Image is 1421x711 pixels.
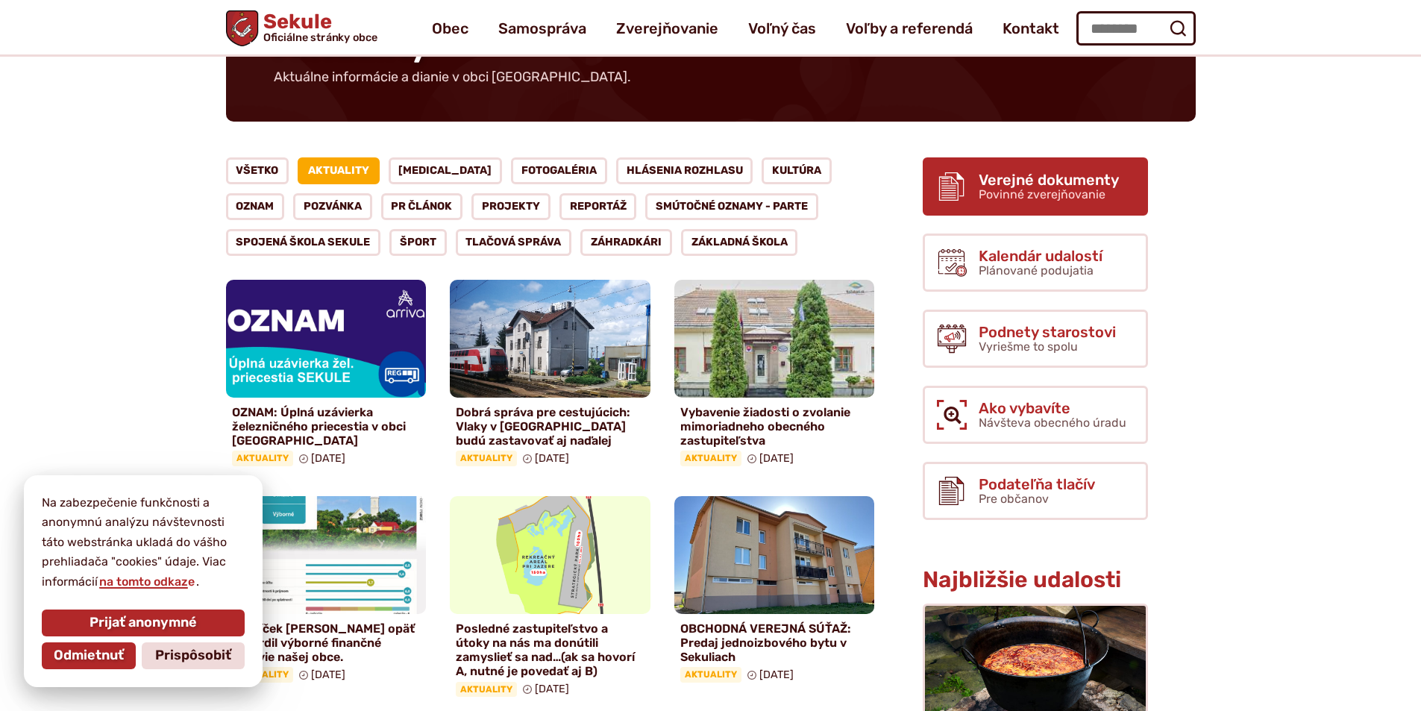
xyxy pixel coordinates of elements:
span: Prijať anonymné [90,615,197,631]
p: Na zabezpečenie funkčnosti a anonymnú analýzu návštevnosti táto webstránka ukladá do vášho prehli... [42,493,245,592]
h4: Posledné zastupiteľstvo a útoky na nás ma donútili zamyslieť sa nad…(ak sa hovorí A, nutné je pov... [456,621,644,679]
a: Podateľňa tlačív Pre občanov [923,462,1148,520]
span: [DATE] [759,668,794,681]
span: Aktuality [232,451,293,466]
a: Verejné dokumenty Povinné zverejňovanie [923,157,1148,216]
a: PR článok [381,193,463,220]
a: Základná škola [681,229,798,256]
h3: Najbližšie udalosti [923,568,1148,592]
span: [DATE] [759,452,794,465]
h4: OBCHODNÁ VEREJNÁ SÚŤAŽ: Predaj jednoizbového bytu v Sekuliach [680,621,869,665]
span: Prispôsobiť [155,648,231,664]
a: Reportáž [559,193,637,220]
h4: Vybavenie žiadosti o zvolanie mimoriadneho obecného zastupiteľstva [680,405,869,448]
a: Projekty [471,193,550,220]
a: Logo Sekule, prejsť na domovskú stránku. [226,10,377,46]
span: Podateľňa tlačív [979,476,1095,492]
span: Verejné dokumenty [979,172,1119,188]
span: Sekule [258,12,377,43]
span: Aktuality [456,451,517,466]
button: Odmietnuť [42,642,136,669]
span: Podnety starostovi [979,324,1116,340]
span: Pre občanov [979,492,1049,506]
a: Zverejňovanie [616,7,718,49]
button: Prispôsobiť [142,642,245,669]
a: Posledné zastupiteľstvo a útoky na nás ma donútili zamyslieť sa nad…(ak sa hovorí A, nutné je pov... [450,496,650,703]
a: [MEDICAL_DATA] [389,157,503,184]
a: OBCHODNÁ VEREJNÁ SÚŤAŽ: Predaj jednoizbového bytu v Sekuliach Aktuality [DATE] [674,496,875,689]
a: Voľby a referendá [846,7,973,49]
a: Všetko [226,157,289,184]
span: [DATE] [311,668,345,681]
a: Oznam [226,193,285,220]
a: Voľný čas [748,7,816,49]
span: Aktuality [274,24,430,65]
a: na tomto odkaze [98,574,196,589]
a: OZNAM: Úplná uzávierka železničného priecestia v obci [GEOGRAPHIC_DATA] Aktuality [DATE] [226,280,427,472]
a: Ako vybavíte Návšteva obecného úradu [923,386,1148,444]
a: Spojená škola Sekule [226,229,381,256]
a: Pozvánka [293,193,372,220]
p: Aktuálne informácie a dianie v obci [GEOGRAPHIC_DATA]. [274,69,632,86]
a: Rebríček [PERSON_NAME] opäť potvrdil výborné finančné zdravie našej obce. Aktuality [DATE] [226,496,427,689]
img: Prejsť na domovskú stránku [226,10,258,46]
h4: Dobrá správa pre cestujúcich: Vlaky v [GEOGRAPHIC_DATA] budú zastavovať aj naďalej [456,405,644,448]
span: Aktuality [680,667,741,682]
button: Prijať anonymné [42,610,245,636]
span: Povinné zverejňovanie [979,187,1105,201]
span: Plánované podujatia [979,263,1094,278]
span: Kalendár udalostí [979,248,1102,264]
a: Hlásenia rozhlasu [616,157,753,184]
a: Smútočné oznamy - parte [645,193,818,220]
a: Podnety starostovi Vyriešme to spolu [923,310,1148,368]
span: Návšteva obecného úradu [979,416,1126,430]
a: Obec [432,7,468,49]
span: Ako vybavíte [979,400,1126,416]
span: [DATE] [535,452,569,465]
span: Aktuality [680,451,741,466]
a: Kalendár udalostí Plánované podujatia [923,234,1148,292]
span: Aktuality [456,682,517,697]
span: [DATE] [311,452,345,465]
span: Oficiálne stránky obce [263,32,377,43]
a: Kultúra [762,157,832,184]
a: Aktuality [298,157,380,184]
a: Tlačová správa [456,229,572,256]
span: [DATE] [535,683,569,695]
a: Fotogaléria [511,157,607,184]
a: Samospráva [498,7,586,49]
a: Vybavenie žiadosti o zvolanie mimoriadneho obecného zastupiteľstva Aktuality [DATE] [674,280,875,472]
a: Dobrá správa pre cestujúcich: Vlaky v [GEOGRAPHIC_DATA] budú zastavovať aj naďalej Aktuality [DATE] [450,280,650,472]
a: Kontakt [1003,7,1059,49]
span: Vyriešme to spolu [979,339,1078,354]
h4: Rebríček [PERSON_NAME] opäť potvrdil výborné finančné zdravie našej obce. [232,621,421,665]
a: Záhradkári [580,229,672,256]
h4: OZNAM: Úplná uzávierka železničného priecestia v obci [GEOGRAPHIC_DATA] [232,405,421,448]
span: Odmietnuť [54,648,124,664]
a: Šport [389,229,447,256]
